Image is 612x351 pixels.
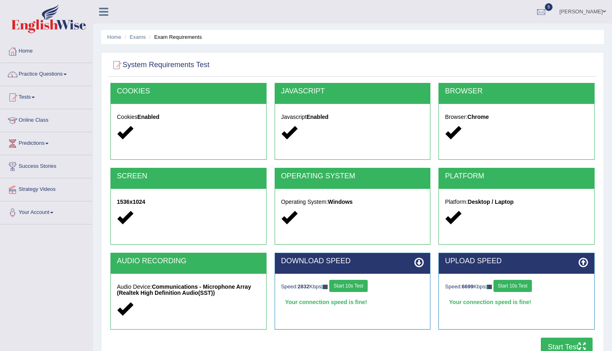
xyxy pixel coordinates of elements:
div: Speed: Kbps [281,280,424,294]
a: Strategy Videos [0,178,93,199]
h5: Operating System: [281,199,424,205]
li: Exam Requirements [147,33,202,41]
div: Your connection speed is fine! [445,296,588,308]
h2: BROWSER [445,87,588,95]
a: Tests [0,86,93,106]
a: Predictions [0,132,93,152]
div: Speed: Kbps [445,280,588,294]
button: Start 10s Test [493,280,532,292]
h5: Javascript [281,114,424,120]
h2: COOKIES [117,87,260,95]
a: Practice Questions [0,63,93,83]
h5: Platform: [445,199,588,205]
h2: UPLOAD SPEED [445,257,588,265]
img: ajax-loader-fb-connection.gif [321,285,328,289]
h5: Cookies [117,114,260,120]
a: Home [107,34,121,40]
h5: Browser: [445,114,588,120]
strong: 1536x1024 [117,199,145,205]
strong: 6699 [462,283,474,290]
h2: JAVASCRIPT [281,87,424,95]
img: ajax-loader-fb-connection.gif [485,285,492,289]
a: Online Class [0,109,93,129]
span: 9 [545,3,553,11]
a: Exams [130,34,146,40]
h2: DOWNLOAD SPEED [281,257,424,265]
h2: AUDIO RECORDING [117,257,260,265]
h2: System Requirements Test [110,59,210,71]
a: Home [0,40,93,60]
strong: Chrome [468,114,489,120]
strong: Windows [328,199,353,205]
div: Your connection speed is fine! [281,296,424,308]
a: Your Account [0,201,93,222]
h2: OPERATING SYSTEM [281,172,424,180]
strong: Desktop / Laptop [468,199,514,205]
button: Start 10s Test [329,280,368,292]
a: Success Stories [0,155,93,175]
h2: PLATFORM [445,172,588,180]
h2: SCREEN [117,172,260,180]
strong: Communications - Microphone Array (Realtek High Definition Audio(SST)) [117,283,251,296]
strong: Enabled [138,114,159,120]
strong: 2832 [298,283,309,290]
strong: Enabled [307,114,328,120]
h5: Audio Device: [117,284,260,296]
